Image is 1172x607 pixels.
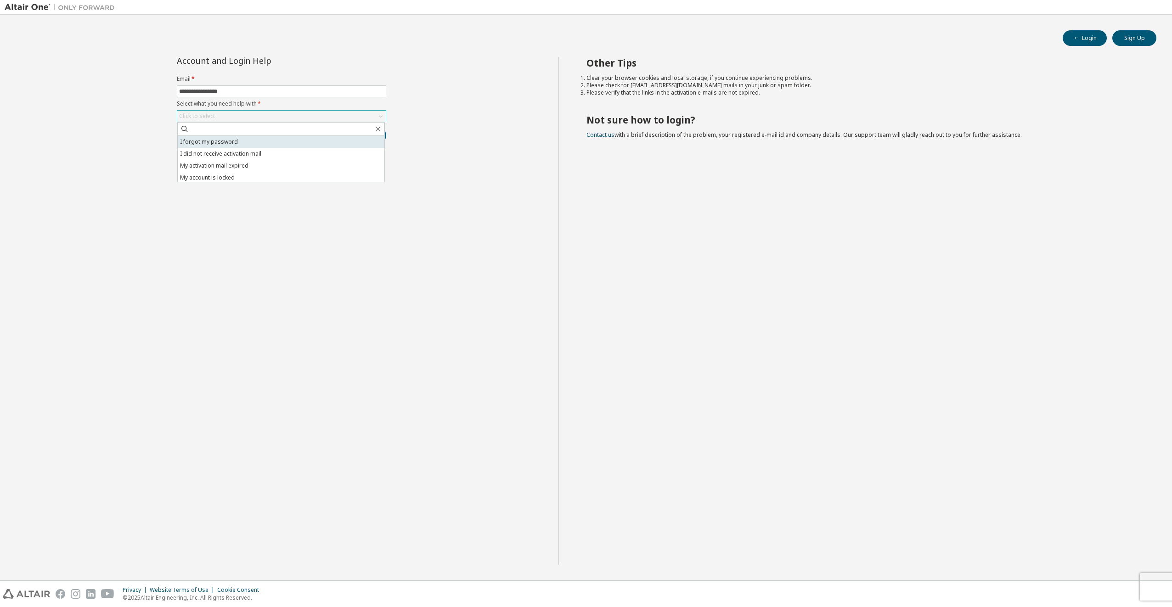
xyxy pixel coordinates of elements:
[177,57,344,64] div: Account and Login Help
[217,586,265,594] div: Cookie Consent
[586,131,1022,139] span: with a brief description of the problem, your registered e-mail id and company details. Our suppo...
[150,586,217,594] div: Website Terms of Use
[123,586,150,594] div: Privacy
[586,114,1140,126] h2: Not sure how to login?
[586,131,614,139] a: Contact us
[586,74,1140,82] li: Clear your browser cookies and local storage, if you continue experiencing problems.
[71,589,80,599] img: instagram.svg
[586,89,1140,96] li: Please verify that the links in the activation e-mails are not expired.
[177,100,386,107] label: Select what you need help with
[586,57,1140,69] h2: Other Tips
[179,112,215,120] div: Click to select
[86,589,96,599] img: linkedin.svg
[177,111,386,122] div: Click to select
[177,75,386,83] label: Email
[101,589,114,599] img: youtube.svg
[56,589,65,599] img: facebook.svg
[1063,30,1107,46] button: Login
[586,82,1140,89] li: Please check for [EMAIL_ADDRESS][DOMAIN_NAME] mails in your junk or spam folder.
[5,3,119,12] img: Altair One
[123,594,265,601] p: © 2025 Altair Engineering, Inc. All Rights Reserved.
[1112,30,1156,46] button: Sign Up
[178,136,384,148] li: I forgot my password
[3,589,50,599] img: altair_logo.svg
